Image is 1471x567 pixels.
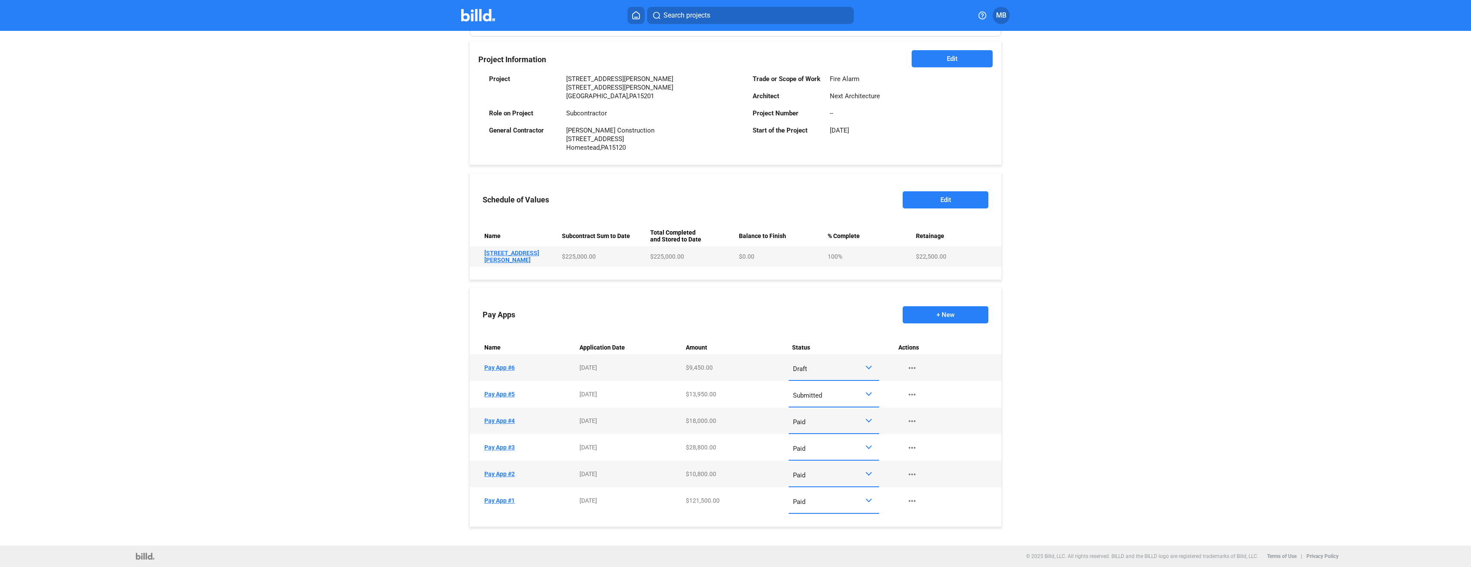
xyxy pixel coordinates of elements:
[682,434,789,461] td: $28,800.00
[663,10,710,21] span: Search projects
[576,461,682,487] td: [DATE]
[629,92,637,100] span: PA
[735,226,824,246] th: Balance to Finish
[682,407,789,434] td: $18,000.00
[996,10,1006,21] span: MB
[637,92,654,100] span: 15201
[830,109,833,118] div: --
[830,75,859,83] div: Fire Alarm
[830,92,880,100] div: Next Architecture
[647,226,735,246] th: Total Completed and Stored to Date
[793,498,805,506] span: Paid
[753,75,821,83] div: Trade or Scope of Work
[576,434,682,461] td: [DATE]
[907,469,917,480] mat-icon: more_horiz
[489,109,558,118] div: Role on Project
[136,553,154,560] img: logo
[789,341,895,354] th: Status
[470,246,558,267] td: [STREET_ADDRESS][PERSON_NAME]
[682,487,789,514] td: $121,500.00
[483,196,549,204] div: Schedule of Values
[682,381,789,407] td: $13,950.00
[558,226,647,246] th: Subcontract Sum to Date
[489,75,558,83] div: Project
[576,381,682,407] td: [DATE]
[912,50,993,67] button: Edit
[470,434,576,461] td: Pay App #3
[1026,553,1258,559] p: © 2025 Billd, LLC. All rights reserved. BILLD and the BILLD logo are registered trademarks of Bil...
[470,354,576,381] td: Pay App #6
[566,109,607,118] div: Subcontractor
[830,126,849,135] div: [DATE]
[913,246,1001,267] td: $22,500.00
[483,311,515,319] div: Pay Apps
[576,341,682,354] th: Application Date
[470,487,576,514] td: Pay App #1
[907,416,917,426] mat-icon: more_horiz
[566,83,673,92] div: [STREET_ADDRESS][PERSON_NAME]
[907,389,917,400] mat-icon: more_horiz
[907,363,917,373] mat-icon: more_horiz
[576,487,682,514] td: [DATE]
[470,407,576,434] td: Pay App #4
[793,418,805,426] span: Paid
[753,109,821,118] div: Project Number
[913,226,1001,246] th: Retainage
[793,365,807,373] span: Draft
[1301,553,1302,559] p: |
[793,471,805,479] span: Paid
[576,354,682,381] td: [DATE]
[793,392,822,399] span: Submitted
[489,126,558,135] div: General Contractor
[735,246,824,267] td: $0.00
[566,135,654,143] div: [STREET_ADDRESS]
[558,246,647,267] td: $225,000.00
[461,9,495,21] img: Billd Company Logo
[470,341,576,354] th: Name
[566,92,629,100] span: [GEOGRAPHIC_DATA],
[895,341,1001,354] th: Actions
[566,75,673,83] div: [STREET_ADDRESS][PERSON_NAME]
[907,496,917,506] mat-icon: more_horiz
[647,7,854,24] button: Search projects
[793,445,805,452] span: Paid
[824,226,913,246] th: % Complete
[753,92,821,100] div: Architect
[907,443,917,453] mat-icon: more_horiz
[601,144,609,151] span: PA
[753,126,821,135] div: Start of the Project
[470,381,576,407] td: Pay App #5
[903,306,988,323] button: + New
[947,54,958,63] span: Edit
[566,144,601,151] span: Homestead,
[682,354,789,381] td: $9,450.00
[470,226,558,246] th: Name
[903,191,988,208] button: Edit
[609,144,626,151] span: 15120
[824,246,913,267] td: 100%
[576,407,682,434] td: [DATE]
[566,126,654,135] div: [PERSON_NAME] Construction
[682,461,789,487] td: $10,800.00
[1267,553,1297,559] b: Terms of Use
[682,341,789,354] th: Amount
[478,55,546,64] span: Project Information
[647,246,735,267] td: $225,000.00
[1306,553,1339,559] b: Privacy Policy
[470,461,576,487] td: Pay App #2
[993,7,1010,24] button: MB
